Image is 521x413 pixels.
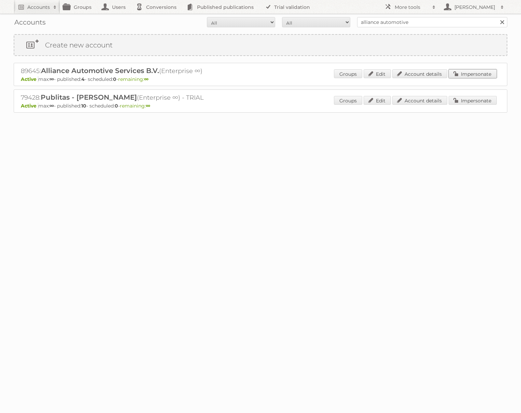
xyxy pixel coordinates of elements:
p: max: - published: - scheduled: - [21,103,500,109]
a: Impersonate [449,69,497,78]
a: Edit [364,69,391,78]
a: Groups [334,69,362,78]
h2: 79428: (Enterprise ∞) - TRIAL [21,93,260,102]
a: Impersonate [449,96,497,105]
span: Publitas - [PERSON_NAME] [41,93,137,101]
h2: 89645: (Enterprise ∞) [21,67,260,75]
span: Active [21,103,38,109]
p: max: - published: - scheduled: - [21,76,500,82]
strong: 10 [81,103,86,109]
strong: 0 [115,103,118,109]
span: remaining: [118,76,149,82]
strong: 0 [113,76,116,82]
span: remaining: [120,103,150,109]
a: Edit [364,96,391,105]
a: Create new account [14,35,507,55]
a: Account details [392,96,447,105]
a: Account details [392,69,447,78]
strong: 4 [81,76,85,82]
a: Groups [334,96,362,105]
strong: ∞ [146,103,150,109]
span: Active [21,76,38,82]
strong: ∞ [50,103,54,109]
strong: ∞ [50,76,54,82]
span: Alliance Automotive Services B.V. [41,67,159,75]
h2: [PERSON_NAME] [453,4,497,11]
strong: ∞ [144,76,149,82]
h2: More tools [395,4,429,11]
h2: Accounts [27,4,50,11]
